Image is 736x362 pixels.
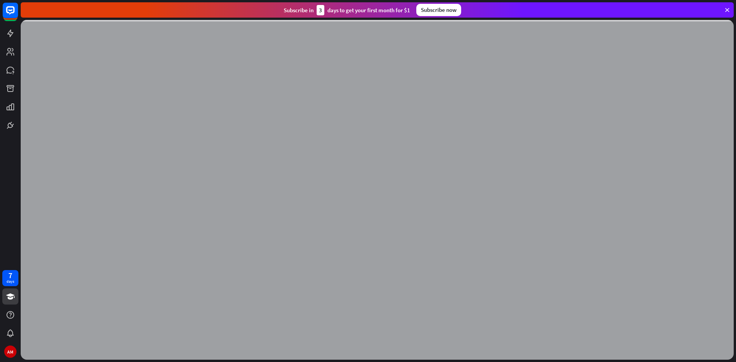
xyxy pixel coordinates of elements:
[4,346,16,358] div: AM
[416,4,461,16] div: Subscribe now
[2,270,18,286] a: 7 days
[317,5,324,15] div: 3
[7,279,14,284] div: days
[284,5,410,15] div: Subscribe in days to get your first month for $1
[8,272,12,279] div: 7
